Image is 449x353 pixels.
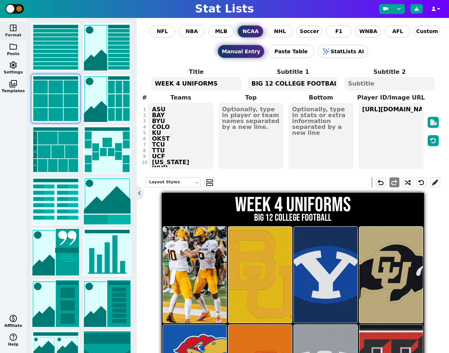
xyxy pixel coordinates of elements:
[32,126,79,173] img: tier
[157,28,168,35] span: NFL
[218,45,264,58] button: Manual Entry
[376,177,386,187] button: undo
[142,112,147,118] div: 2
[392,28,403,35] span: AFL
[32,75,79,122] img: grid
[148,103,213,169] textarea: ASU BAY BYU COLO KU OKST TCU TTU UCF [US_STATE] WVU
[142,154,147,159] div: 9
[142,124,147,130] div: 4
[9,314,18,323] span: monetization_on
[248,77,338,90] textarea: BIG 12 COLLEGE FOOTBALL
[84,126,131,173] img: bracket
[84,280,131,327] img: lineup
[9,333,18,342] span: help
[274,28,286,35] span: NHL
[84,229,131,275] img: chart
[84,75,131,122] img: grid with image
[142,165,147,171] div: 11
[32,178,79,224] img: scores
[32,280,79,327] img: highlight
[9,79,18,88] span: photo_library
[216,93,286,102] label: Top
[390,178,399,187] span: redo
[215,28,228,35] span: MLB
[162,213,424,223] h2: BIG 12 COLLEGE FOOTBALL
[162,195,424,216] h1: WEEK 4 UNIFORMS
[9,61,18,69] span: settings
[32,24,79,71] img: list
[300,28,319,35] span: Soccer
[359,28,377,35] span: WNBA
[335,28,342,35] span: F1
[142,136,147,142] div: 6
[151,77,242,90] textarea: WEEK 4 UNIFORMS
[142,107,147,112] div: 1
[359,103,424,169] textarea: [URL][DOMAIN_NAME][DOMAIN_NAME]
[146,93,216,102] label: Teams
[142,159,147,165] div: 10
[142,93,147,102] label: #
[148,68,245,76] label: Title
[416,28,438,35] span: Custom
[245,68,341,76] label: Subtitle 1
[32,229,79,275] img: news/quote
[243,28,259,35] span: NCAA
[376,178,385,187] span: undo
[142,148,147,154] div: 8
[356,93,426,102] label: Player ID/Image URL
[142,142,147,148] div: 7
[9,42,18,51] span: folder
[142,118,147,124] div: 3
[84,24,131,71] img: list with image
[318,45,368,58] button: StatLists AI
[84,178,131,224] img: matchup
[341,68,438,76] label: Subtitle 2
[286,93,356,102] label: Bottom
[389,177,399,187] button: redo
[142,130,147,136] div: 5
[186,28,198,35] span: NBA
[9,24,18,32] span: space_dashboard
[149,179,190,185] div: Layout Styles
[268,45,314,58] button: Paste Table
[195,2,254,15] h1: Stat Lists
